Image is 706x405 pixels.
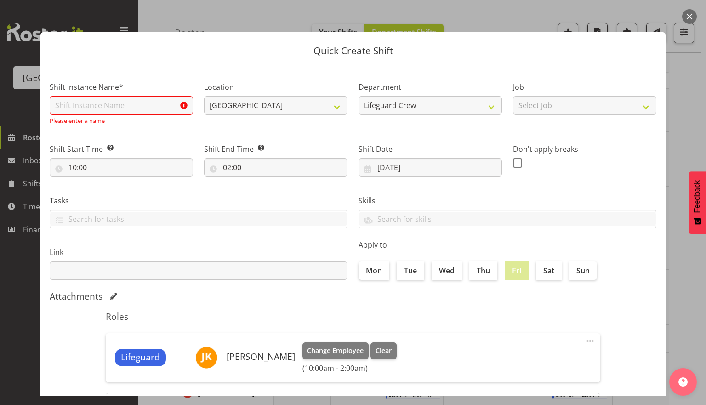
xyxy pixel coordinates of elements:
span: Feedback [693,180,701,213]
input: Search for tasks [50,212,347,226]
label: Sun [569,261,597,280]
input: Search for skills [359,212,656,226]
span: Lifeguard [121,351,160,364]
button: Change Employee [302,342,369,359]
h6: (10:00am - 2:00am) [302,364,397,373]
label: Apply to [359,239,656,250]
label: Shift End Time [204,144,347,155]
label: Tasks [50,195,347,206]
button: Feedback - Show survey [689,171,706,234]
label: Job [513,81,656,93]
input: Click to select... [204,158,347,177]
h5: Roles [106,311,600,322]
input: Click to select... [359,158,502,177]
label: Skills [359,195,656,206]
label: Mon [359,261,389,280]
p: Please enter a name [50,116,193,125]
label: Wed [432,261,462,280]
label: Don't apply breaks [513,144,656,155]
label: Tue [397,261,424,280]
input: Shift Instance Name [50,96,193,115]
h6: [PERSON_NAME] [227,352,295,362]
label: Thu [469,261,497,280]
label: Shift Start Time [50,144,193,155]
label: Link [50,247,347,258]
label: Fri [505,261,529,280]
label: Shift Date [359,144,502,155]
img: josh-keen11365.jpg [195,347,217,369]
span: Change Employee [307,346,364,356]
p: Quick Create Shift [50,46,656,56]
input: Click to select... [50,158,193,177]
label: Shift Instance Name* [50,81,193,93]
h5: Attachments [50,291,102,302]
button: Clear [370,342,397,359]
label: Sat [536,261,562,280]
img: help-xxl-2.png [678,377,688,387]
label: Location [204,81,347,93]
label: Department [359,81,502,93]
span: Clear [376,346,392,356]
